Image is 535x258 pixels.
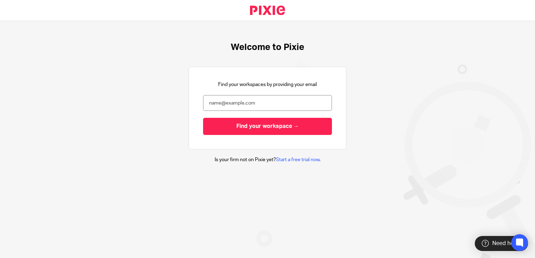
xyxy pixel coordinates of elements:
a: Start a free trial now [276,157,319,162]
input: Find your workspace → [203,118,332,135]
p: Is your firm not on Pixie yet? . [215,156,320,163]
div: Need help? [475,236,528,251]
h1: Welcome to Pixie [231,42,304,53]
input: name@example.com [203,95,332,111]
p: Find your workspaces by providing your email [218,81,317,88]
